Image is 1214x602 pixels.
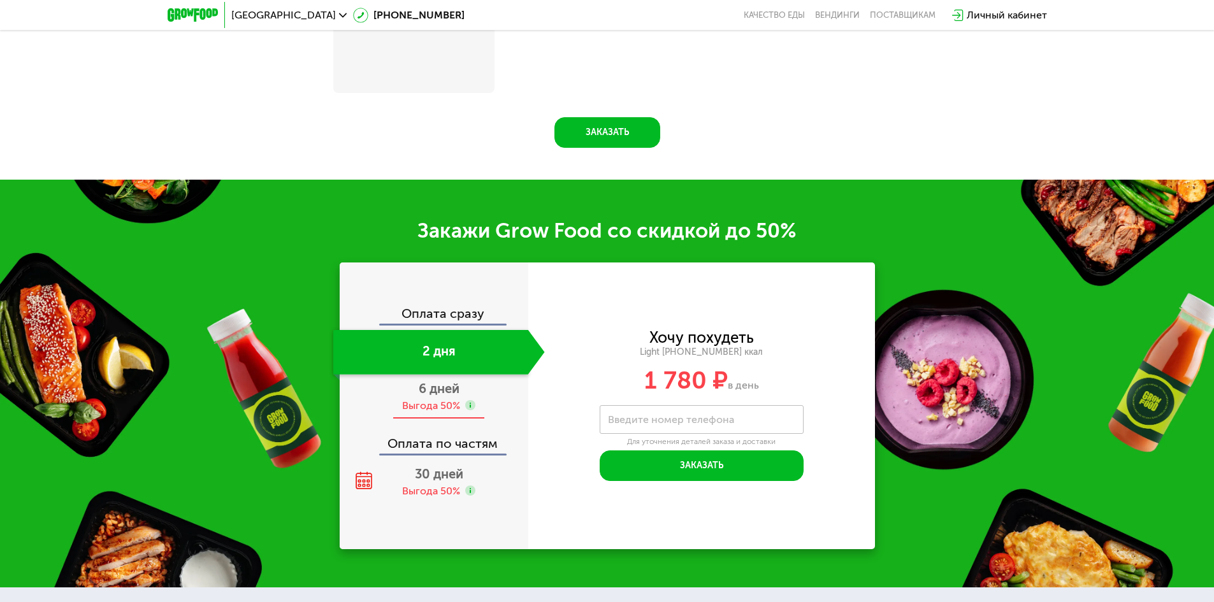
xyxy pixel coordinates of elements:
div: Оплата по частям [341,424,528,454]
div: Выгода 50% [402,484,460,498]
div: Light [PHONE_NUMBER] ккал [528,347,875,358]
label: Введите номер телефона [608,416,734,423]
button: Заказать [600,450,804,481]
span: 1 780 ₽ [644,366,728,395]
div: Хочу похудеть [649,331,754,345]
a: Качество еды [744,10,805,20]
span: [GEOGRAPHIC_DATA] [231,10,336,20]
span: 30 дней [415,466,463,482]
div: Для уточнения деталей заказа и доставки [600,437,804,447]
div: Личный кабинет [967,8,1047,23]
a: [PHONE_NUMBER] [353,8,465,23]
div: поставщикам [870,10,936,20]
a: Вендинги [815,10,860,20]
span: в день [728,379,759,391]
button: Заказать [554,117,660,148]
span: 6 дней [419,381,459,396]
div: Выгода 50% [402,399,460,413]
div: Оплата сразу [341,307,528,324]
